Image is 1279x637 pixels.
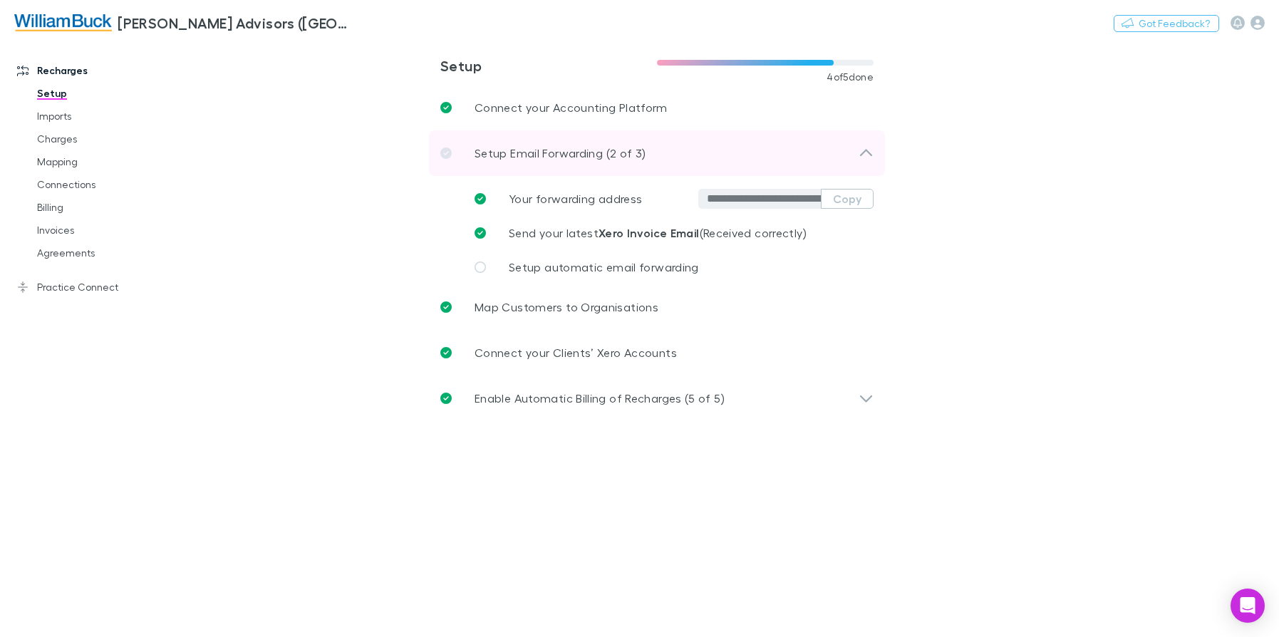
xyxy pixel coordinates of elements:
span: Your forwarding address [509,192,642,205]
a: Mapping [23,150,191,173]
p: Map Customers to Organisations [475,299,658,316]
a: Setup automatic email forwarding [463,250,874,284]
a: Charges [23,128,191,150]
a: Send your latestXero Invoice Email(Received correctly) [463,216,874,250]
a: [PERSON_NAME] Advisors ([GEOGRAPHIC_DATA]) Pty Ltd [6,6,362,40]
button: Copy [821,189,874,209]
strong: Xero Invoice Email [599,226,700,240]
a: Connect your Clients’ Xero Accounts [429,330,885,376]
p: Enable Automatic Billing of Recharges (5 of 5) [475,390,725,407]
a: Recharges [3,59,191,82]
a: Agreements [23,242,191,264]
div: Open Intercom Messenger [1231,589,1265,623]
p: Connect your Clients’ Xero Accounts [475,344,677,361]
h3: Setup [440,57,657,74]
img: William Buck Advisors (WA) Pty Ltd's Logo [14,14,112,31]
a: Setup [23,82,191,105]
span: Send your latest (Received correctly) [509,226,807,239]
span: Setup automatic email forwarding [509,260,699,274]
a: Invoices [23,219,191,242]
div: Setup Email Forwarding (2 of 3) [429,130,885,176]
p: Connect your Accounting Platform [475,99,668,116]
p: Setup Email Forwarding (2 of 3) [475,145,646,162]
a: Map Customers to Organisations [429,284,885,330]
a: Connections [23,173,191,196]
a: Imports [23,105,191,128]
h3: [PERSON_NAME] Advisors ([GEOGRAPHIC_DATA]) Pty Ltd [118,14,353,31]
span: 4 of 5 done [827,71,874,83]
a: Billing [23,196,191,219]
a: Practice Connect [3,276,191,299]
button: Got Feedback? [1114,15,1219,32]
div: Enable Automatic Billing of Recharges (5 of 5) [429,376,885,421]
a: Connect your Accounting Platform [429,85,885,130]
